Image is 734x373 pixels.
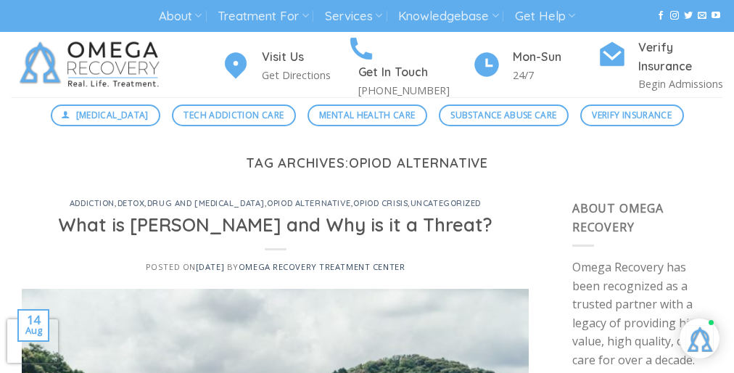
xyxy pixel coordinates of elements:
h4: Visit Us [262,48,347,67]
span: About Omega Recovery [572,200,664,235]
a: Services [325,3,382,30]
a: Follow on Instagram [670,11,679,21]
a: addiction [70,198,115,208]
span: [MEDICAL_DATA] [76,108,149,122]
a: Substance Abuse Care [439,104,569,126]
span: opiod alternative [349,155,489,171]
h4: Get In Touch [358,63,472,82]
h4: Verify Insurance [638,38,723,76]
a: [MEDICAL_DATA] [51,104,161,126]
p: [PHONE_NUMBER] [358,82,472,99]
a: Get Help [515,3,575,30]
a: opiod alternative [267,198,351,208]
span: Verify Insurance [592,108,672,122]
a: Knowledgebase [398,3,498,30]
iframe: reCAPTCHA [7,319,58,363]
p: 24/7 [513,67,598,83]
h6: , , , , , [39,200,511,208]
span: Posted on [146,261,224,272]
a: What is [PERSON_NAME] and Why is it a Threat? [58,213,492,236]
span: Tech Addiction Care [183,108,284,122]
span: by [227,261,405,272]
img: Omega Recovery [11,32,174,97]
a: Mental Health Care [308,104,427,126]
a: Verify Insurance Begin Admissions [598,38,723,93]
p: Begin Admissions [638,75,723,92]
a: Detox [117,198,145,208]
a: Follow on Facebook [656,11,665,21]
a: Follow on YouTube [712,11,720,21]
a: Visit Us Get Directions [221,48,347,83]
h4: Mon-Sun [513,48,598,67]
a: Uncategorized [411,198,481,208]
a: Omega Recovery Treatment Center [239,261,405,272]
a: drug and [MEDICAL_DATA] [147,198,265,208]
span: Substance Abuse Care [450,108,556,122]
a: Treatment For [218,3,308,30]
p: Get Directions [262,67,347,83]
a: Tech Addiction Care [172,104,296,126]
a: About [159,3,202,30]
a: Get In Touch [PHONE_NUMBER] [347,32,472,99]
h1: Tag Archives: [11,155,723,171]
a: [DATE] [196,261,224,272]
a: Follow on Twitter [684,11,693,21]
a: Verify Insurance [580,104,684,126]
a: Send us an email [698,11,706,21]
a: opiod crisis [353,198,408,208]
p: Omega Recovery has been recognized as a trusted partner with a legacy of providing high-value, hi... [572,258,712,370]
span: Mental Health Care [319,108,415,122]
